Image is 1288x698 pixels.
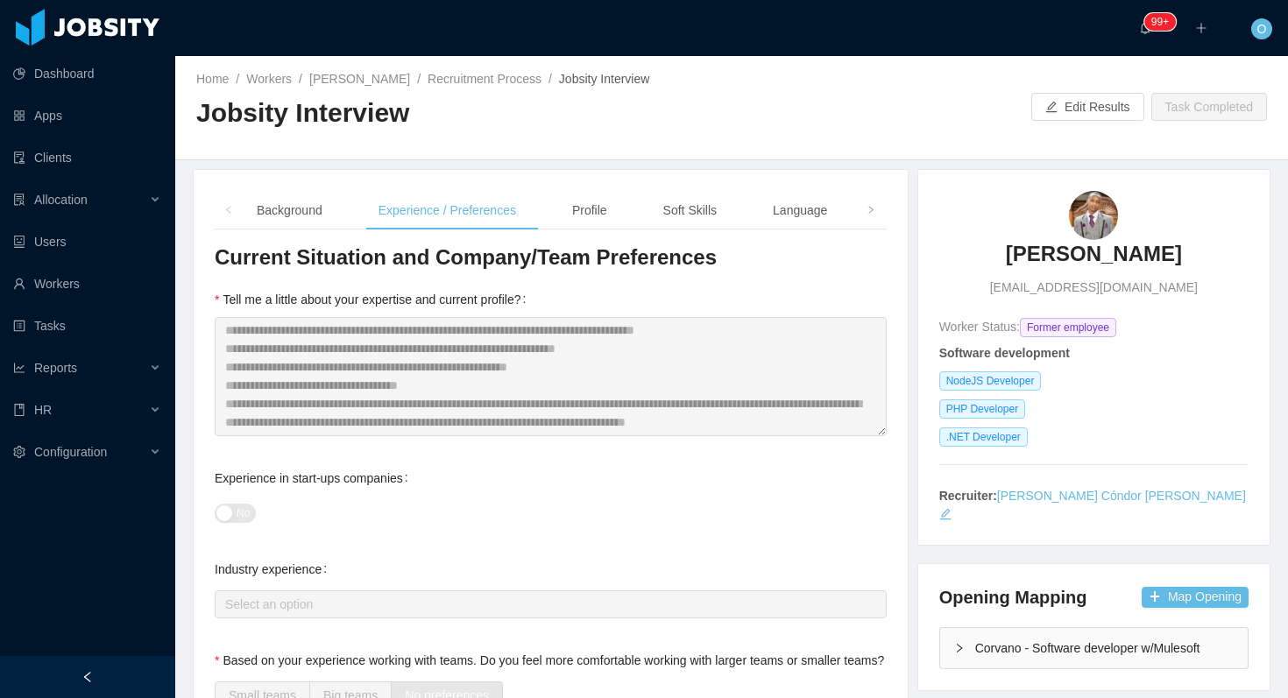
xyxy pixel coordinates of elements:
[13,56,161,91] a: icon: pie-chartDashboard
[1144,13,1176,31] sup: 1640
[1257,18,1267,39] span: O
[220,594,230,615] input: Industry experience
[13,362,25,374] i: icon: line-chart
[954,643,965,653] i: icon: right
[939,346,1070,360] strong: Software development
[236,72,239,86] span: /
[558,191,621,230] div: Profile
[196,95,732,131] h2: Jobsity Interview
[34,445,107,459] span: Configuration
[13,194,25,206] i: icon: solution
[34,361,77,375] span: Reports
[548,72,552,86] span: /
[428,72,541,86] a: Recruitment Process
[1151,93,1267,121] button: Task Completed
[1142,587,1249,608] button: icon: plusMap Opening
[246,72,292,86] a: Workers
[215,243,887,271] h3: Current Situation and Company/Team Preferences
[364,191,530,230] div: Experience / Preferences
[1020,318,1116,337] span: Former employee
[759,191,841,230] div: Language
[990,278,1198,297] span: [EMAIL_ADDRESS][DOMAIN_NAME]
[13,308,161,343] a: icon: profileTasks
[13,266,161,301] a: icon: userWorkers
[34,193,88,207] span: Allocation
[939,371,1042,391] span: NodeJS Developer
[559,72,649,86] span: Jobsity Interview
[867,206,875,215] i: icon: right
[13,224,161,259] a: icon: robotUsers
[939,585,1087,610] h4: Opening Mapping
[13,98,161,133] a: icon: appstoreApps
[215,653,896,667] label: Based on your experience working with teams. Do you feel more comfortable working with larger tea...
[1195,22,1207,34] i: icon: plus
[649,191,731,230] div: Soft Skills
[939,489,997,503] strong: Recruiter:
[34,403,52,417] span: HR
[939,508,952,520] i: icon: edit
[237,504,250,522] span: No
[299,72,302,86] span: /
[13,140,161,175] a: icon: auditClients
[309,72,410,86] a: [PERSON_NAME]
[417,72,421,86] span: /
[215,471,415,485] label: Experience in start-ups companies
[1031,93,1144,121] button: icon: editEdit Results
[939,399,1026,419] span: PHP Developer
[997,489,1246,503] a: [PERSON_NAME] Cóndor [PERSON_NAME]
[215,317,887,436] textarea: Tell me a little about your expertise and current profile?
[215,504,256,523] button: Experience in start-ups companies
[224,206,233,215] i: icon: left
[215,293,533,307] label: Tell me a little about your expertise and current profile?
[1069,191,1118,240] img: 84923320-2282-41ee-86c8-a700d8a1c6a8_68abd5c84e9e0-90w.png
[1006,240,1182,278] a: [PERSON_NAME]
[225,596,868,613] div: Select an option
[1006,240,1182,268] h3: [PERSON_NAME]
[939,427,1028,447] span: .NET Developer
[13,446,25,458] i: icon: setting
[215,562,334,576] label: Industry experience
[196,72,229,86] a: Home
[939,320,1020,334] span: Worker Status:
[940,628,1248,668] div: icon: rightCorvano - Software developer w/Mulesoft
[1139,22,1151,34] i: icon: bell
[243,191,336,230] div: Background
[13,404,25,416] i: icon: book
